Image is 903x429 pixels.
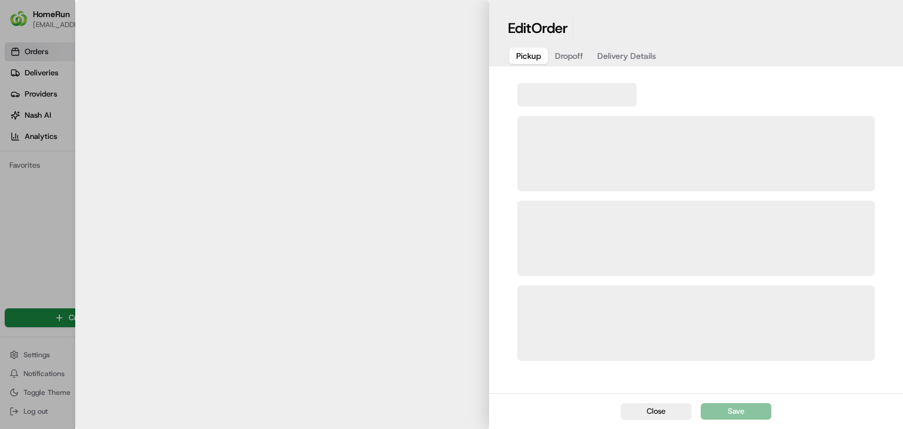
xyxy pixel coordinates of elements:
span: Pickup [516,50,541,62]
span: Dropoff [555,50,583,62]
span: Order [531,19,568,38]
button: Close [621,403,691,420]
span: Delivery Details [597,50,656,62]
h1: Edit [508,19,568,38]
